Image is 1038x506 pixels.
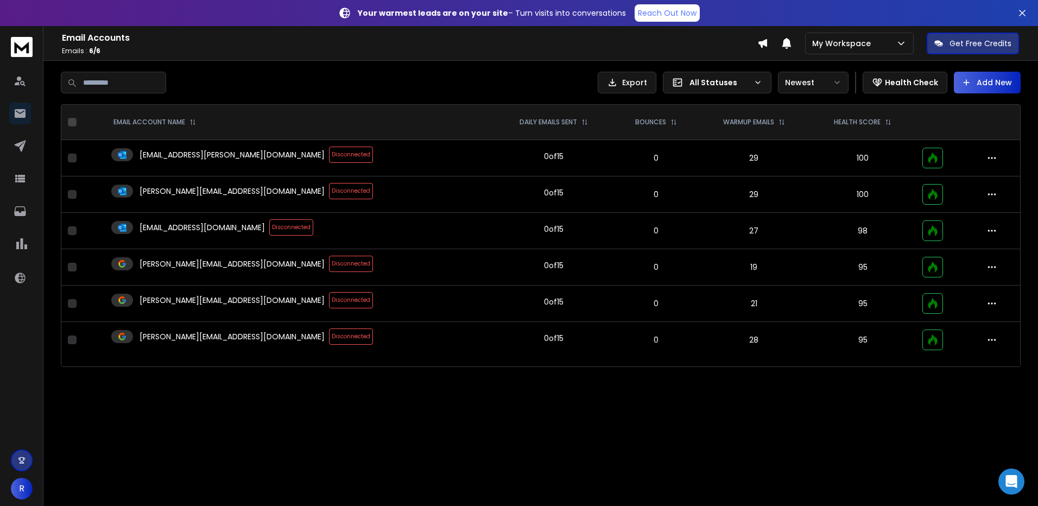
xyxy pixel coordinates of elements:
td: 28 [698,322,809,358]
p: Reach Out Now [638,8,697,18]
p: 0 [621,334,691,345]
img: logo [11,37,33,57]
div: 0 of 15 [544,260,564,271]
td: 27 [698,213,809,249]
p: Health Check [885,77,938,88]
td: 95 [810,286,916,322]
button: R [11,478,33,499]
span: Disconnected [329,328,373,345]
p: All Statuses [689,77,749,88]
h1: Email Accounts [62,31,757,45]
td: 21 [698,286,809,322]
div: 0 of 15 [544,296,564,307]
div: Open Intercom Messenger [998,469,1024,495]
td: 98 [810,213,916,249]
p: Get Free Credits [950,38,1011,49]
td: 29 [698,176,809,213]
span: 6 / 6 [89,46,100,55]
td: 95 [810,322,916,358]
span: Disconnected [329,292,373,308]
p: [EMAIL_ADDRESS][DOMAIN_NAME] [140,222,265,233]
p: [PERSON_NAME][EMAIL_ADDRESS][DOMAIN_NAME] [140,331,325,342]
a: Reach Out Now [635,4,700,22]
p: 0 [621,225,691,236]
div: 0 of 15 [544,151,564,162]
p: HEALTH SCORE [834,118,881,126]
strong: Your warmest leads are on your site [358,8,508,18]
p: 0 [621,153,691,163]
button: Get Free Credits [927,33,1019,54]
p: 0 [621,189,691,200]
td: 95 [810,249,916,286]
p: – Turn visits into conversations [358,8,626,18]
span: Disconnected [329,256,373,272]
p: Emails : [62,47,757,55]
p: BOUNCES [635,118,666,126]
p: My Workspace [812,38,875,49]
td: 19 [698,249,809,286]
button: Health Check [863,72,947,93]
button: Newest [778,72,849,93]
p: [PERSON_NAME][EMAIL_ADDRESS][DOMAIN_NAME] [140,186,325,197]
p: DAILY EMAILS SENT [520,118,577,126]
td: 29 [698,140,809,176]
span: Disconnected [269,219,313,236]
p: [PERSON_NAME][EMAIL_ADDRESS][DOMAIN_NAME] [140,295,325,306]
span: Disconnected [329,147,373,163]
div: 0 of 15 [544,333,564,344]
p: [EMAIL_ADDRESS][PERSON_NAME][DOMAIN_NAME] [140,149,325,160]
p: [PERSON_NAME][EMAIL_ADDRESS][DOMAIN_NAME] [140,258,325,269]
button: Add New [954,72,1021,93]
p: 0 [621,298,691,309]
div: 0 of 15 [544,187,564,198]
span: Disconnected [329,183,373,199]
td: 100 [810,176,916,213]
p: WARMUP EMAILS [723,118,774,126]
div: EMAIL ACCOUNT NAME [113,118,196,126]
div: 0 of 15 [544,224,564,235]
p: 0 [621,262,691,273]
button: Export [598,72,656,93]
td: 100 [810,140,916,176]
